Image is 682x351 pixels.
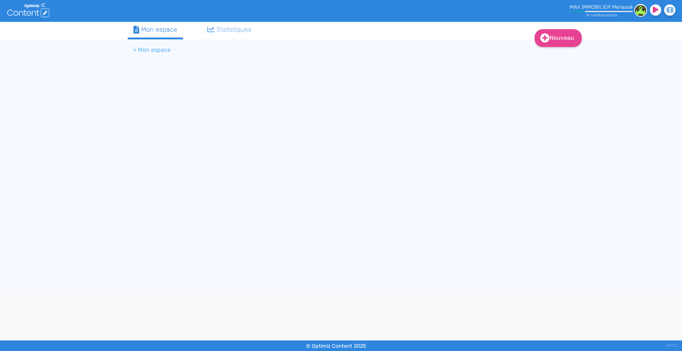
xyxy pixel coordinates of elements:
a: Nouveau [535,29,582,47]
span: s [615,13,617,17]
img: be025dec25a50e116daf241b188f178a [634,4,647,17]
a: Statistiques [201,22,257,38]
div: Mon espace [133,25,177,35]
small: © Optimiz Content 2025 [306,343,366,349]
div: Statistiques [207,25,252,35]
div: MAX IMMOBILIER Menassé [570,4,633,10]
a: Mon espace [128,22,183,39]
nav: breadcrumb [128,41,492,59]
li: > Mon espace [133,46,171,54]
span: s [601,13,602,17]
div: V1.13.5 [666,340,677,351]
small: 19 crédit restant [586,13,617,17]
